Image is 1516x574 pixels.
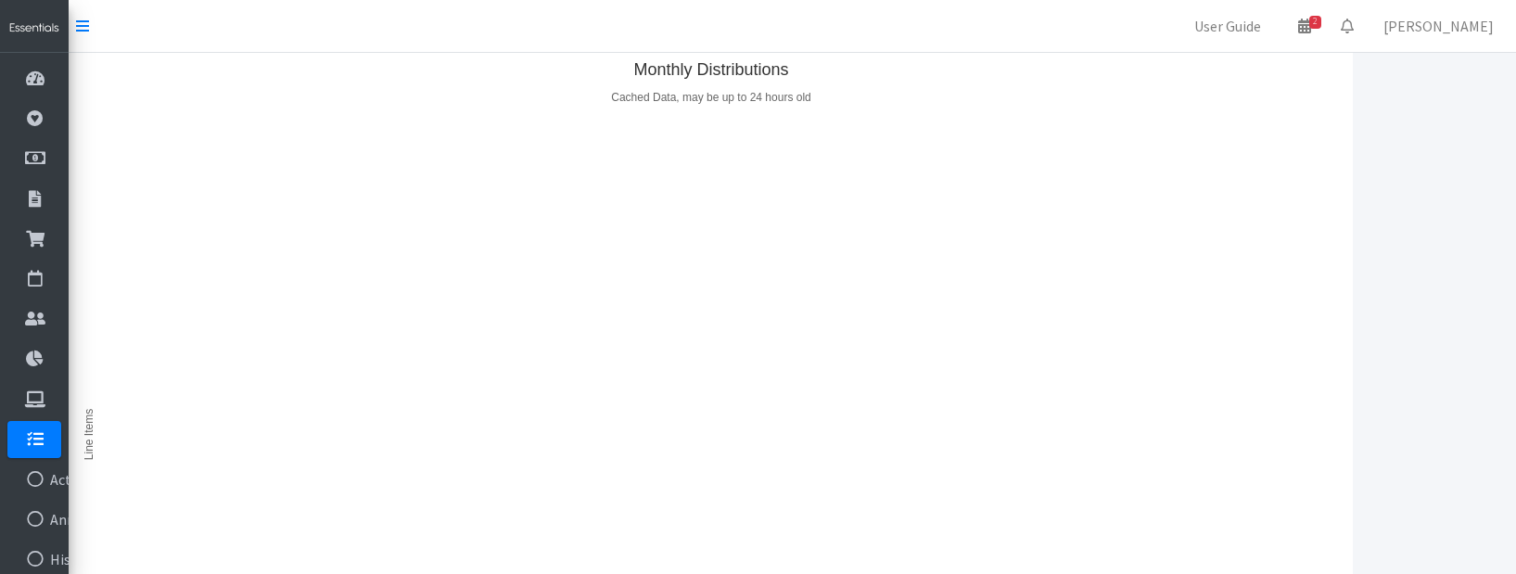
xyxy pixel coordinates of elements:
img: HumanEssentials [7,20,61,36]
a: User Guide [1179,7,1276,45]
a: [PERSON_NAME] [1369,7,1509,45]
text: Line Items [83,409,96,460]
a: 2 [1283,7,1326,45]
text: Monthly Distributions [633,60,788,79]
a: Annual Survey [7,501,61,538]
text: Cached Data, may be up to 24 hours old [611,91,810,104]
span: 2 [1309,16,1321,29]
a: Activity Graph [7,461,61,498]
